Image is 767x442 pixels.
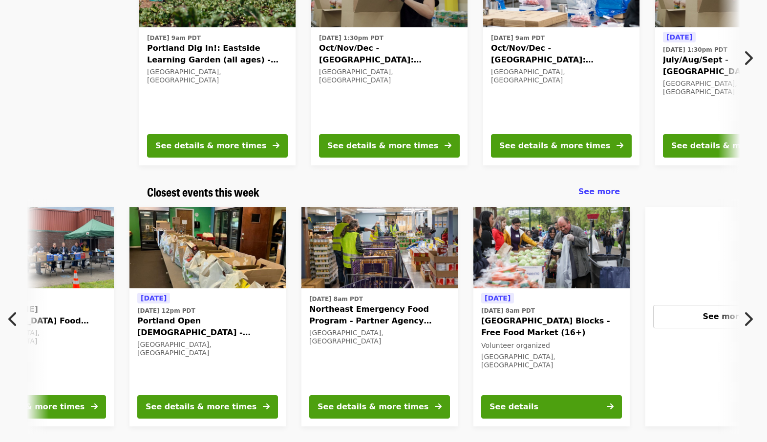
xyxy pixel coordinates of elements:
[473,207,630,426] a: See details for "PSU South Park Blocks - Free Food Market (16+)"
[666,33,692,41] span: [DATE]
[743,310,753,328] i: chevron-right icon
[445,141,451,150] i: arrow-right icon
[147,134,288,158] button: See details & more times
[319,34,383,42] time: [DATE] 1:30pm PDT
[147,34,201,42] time: [DATE] 9am PDT
[146,401,256,413] div: See details & more times
[473,207,630,289] img: PSU South Park Blocks - Free Food Market (16+) organized by Oregon Food Bank
[481,353,622,369] div: [GEOGRAPHIC_DATA], [GEOGRAPHIC_DATA]
[319,68,460,84] div: [GEOGRAPHIC_DATA], [GEOGRAPHIC_DATA]
[137,306,195,315] time: [DATE] 12pm PDT
[617,141,623,150] i: arrow-right icon
[301,207,458,426] a: See details for "Northeast Emergency Food Program - Partner Agency Support"
[318,401,428,413] div: See details & more times
[309,329,450,345] div: [GEOGRAPHIC_DATA], [GEOGRAPHIC_DATA]
[607,402,614,411] i: arrow-right icon
[435,402,442,411] i: arrow-right icon
[485,294,511,302] span: [DATE]
[491,34,545,42] time: [DATE] 9am PDT
[491,68,632,84] div: [GEOGRAPHIC_DATA], [GEOGRAPHIC_DATA]
[8,310,18,328] i: chevron-left icon
[141,294,167,302] span: [DATE]
[129,207,286,426] a: See details for "Portland Open Bible - Partner Agency Support (16+)"
[147,42,288,66] span: Portland Dig In!: Eastside Learning Garden (all ages) - Aug/Sept/Oct
[273,141,279,150] i: arrow-right icon
[735,44,767,72] button: Next item
[578,186,620,198] a: See more
[703,312,744,321] span: See more
[137,341,278,357] div: [GEOGRAPHIC_DATA], [GEOGRAPHIC_DATA]
[301,207,458,289] img: Northeast Emergency Food Program - Partner Agency Support organized by Oregon Food Bank
[481,315,622,339] span: [GEOGRAPHIC_DATA] Blocks - Free Food Market (16+)
[491,42,632,66] span: Oct/Nov/Dec - [GEOGRAPHIC_DATA]: Repack/Sort (age [DEMOGRAPHIC_DATA]+)
[91,402,98,411] i: arrow-right icon
[309,295,363,303] time: [DATE] 8am PDT
[481,306,535,315] time: [DATE] 8am PDT
[147,68,288,84] div: [GEOGRAPHIC_DATA], [GEOGRAPHIC_DATA]
[735,305,767,333] button: Next item
[309,303,450,327] span: Northeast Emergency Food Program - Partner Agency Support
[137,395,278,419] button: See details & more times
[263,402,270,411] i: arrow-right icon
[481,395,622,419] button: See details
[155,140,266,152] div: See details & more times
[578,187,620,196] span: See more
[319,134,460,158] button: See details & more times
[319,42,460,66] span: Oct/Nov/Dec - [GEOGRAPHIC_DATA]: Repack/Sort (age [DEMOGRAPHIC_DATA]+)
[491,134,632,158] button: See details & more times
[147,185,259,199] a: Closest events this week
[309,395,450,419] button: See details & more times
[490,401,538,413] div: See details
[743,49,753,67] i: chevron-right icon
[137,315,278,339] span: Portland Open [DEMOGRAPHIC_DATA] - Partner Agency Support (16+)
[499,140,610,152] div: See details & more times
[129,207,286,289] img: Portland Open Bible - Partner Agency Support (16+) organized by Oregon Food Bank
[327,140,438,152] div: See details & more times
[147,183,259,200] span: Closest events this week
[663,45,727,54] time: [DATE] 1:30pm PDT
[139,185,628,199] div: Closest events this week
[481,342,550,349] span: Volunteer organized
